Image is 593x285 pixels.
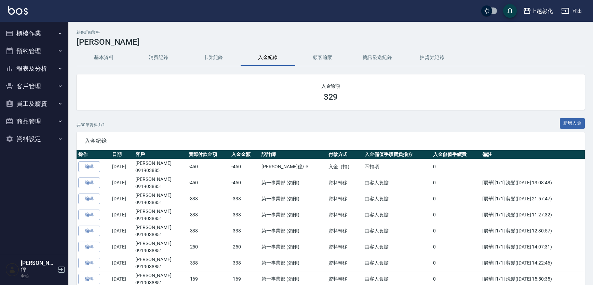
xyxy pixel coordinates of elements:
[3,77,66,95] button: 客戶管理
[3,113,66,130] button: 商品管理
[363,223,431,239] td: 由客人負擔
[135,231,185,238] p: 0919038851
[134,150,187,159] th: 客戶
[327,191,363,207] td: 資料轉移
[135,167,185,174] p: 0919038851
[431,255,481,271] td: 0
[110,239,134,255] td: [DATE]
[560,118,585,129] button: 新增入金
[260,191,327,207] td: 第一事業部 (勿刪)
[78,177,100,188] a: 編輯
[187,175,230,191] td: -450
[230,223,260,239] td: -338
[260,223,327,239] td: 第一事業部 (勿刪)
[363,159,431,175] td: 不扣項
[134,159,187,175] td: [PERSON_NAME]
[295,49,350,66] button: 顧客追蹤
[77,37,585,47] h3: [PERSON_NAME]
[135,247,185,254] p: 0919038851
[558,5,585,17] button: 登出
[230,207,260,223] td: -338
[78,194,100,204] a: 編輯
[134,223,187,239] td: [PERSON_NAME]
[134,191,187,207] td: [PERSON_NAME]
[260,239,327,255] td: 第一事業部 (勿刪)
[187,255,230,271] td: -338
[85,138,577,144] span: 入金紀錄
[187,207,230,223] td: -338
[187,150,230,159] th: 實際付款金額
[431,207,481,223] td: 0
[481,239,585,255] td: [展華][1/1] 剪髮([DATE] 14:07:31)
[503,4,517,18] button: save
[85,83,577,89] h2: 入金餘額
[77,30,585,34] h2: 顧客詳細資料
[431,159,481,175] td: 0
[241,49,295,66] button: 入金紀錄
[230,159,260,175] td: -450
[260,159,327,175] td: [PERSON_NAME]徨 / e
[327,223,363,239] td: 資料轉移
[77,49,131,66] button: 基本資料
[77,150,110,159] th: 操作
[78,226,100,236] a: 編輯
[327,175,363,191] td: 資料轉移
[531,7,553,15] div: 上越彰化
[363,191,431,207] td: 由客人負擔
[230,175,260,191] td: -450
[481,255,585,271] td: [展華][1/1] 剪髮([DATE] 14:22:46)
[481,207,585,223] td: [展華][1/1] 洗髮([DATE] 11:27:32)
[3,25,66,42] button: 櫃檯作業
[187,191,230,207] td: -338
[110,223,134,239] td: [DATE]
[78,210,100,220] a: 編輯
[110,191,134,207] td: [DATE]
[327,207,363,223] td: 資料轉移
[431,223,481,239] td: 0
[8,6,28,15] img: Logo
[78,274,100,284] a: 編輯
[134,207,187,223] td: [PERSON_NAME]
[431,150,481,159] th: 入金儲值手續費
[78,258,100,268] a: 編輯
[3,60,66,77] button: 報表及分析
[363,175,431,191] td: 由客人負擔
[230,191,260,207] td: -338
[363,239,431,255] td: 由客人負擔
[324,92,338,102] h3: 329
[110,159,134,175] td: [DATE]
[363,255,431,271] td: 由客人負擔
[110,175,134,191] td: [DATE]
[187,223,230,239] td: -338
[110,207,134,223] td: [DATE]
[77,122,105,128] p: 共 30 筆資料, 1 / 1
[21,260,56,273] h5: [PERSON_NAME]徨
[260,150,327,159] th: 設計師
[481,150,585,159] th: 備註
[327,150,363,159] th: 付款方式
[327,255,363,271] td: 資料轉移
[350,49,405,66] button: 簡訊發送紀錄
[230,150,260,159] th: 入金金額
[363,150,431,159] th: 入金儲值手續費負擔方
[110,255,134,271] td: [DATE]
[260,175,327,191] td: 第一事業部 (勿刪)
[431,175,481,191] td: 0
[327,239,363,255] td: 資料轉移
[230,239,260,255] td: -250
[187,239,230,255] td: -250
[431,191,481,207] td: 0
[3,130,66,148] button: 資料設定
[481,223,585,239] td: [展華][1/1] 剪髮([DATE] 12:30:57)
[481,191,585,207] td: [展華][1/1] 剪髮([DATE] 21:57:47)
[135,183,185,190] p: 0919038851
[187,159,230,175] td: -450
[327,159,363,175] td: 入金（扣）
[134,239,187,255] td: [PERSON_NAME]
[135,199,185,206] p: 0919038851
[260,255,327,271] td: 第一事業部 (勿刪)
[230,255,260,271] td: -338
[110,150,134,159] th: 日期
[135,263,185,270] p: 0919038851
[134,175,187,191] td: [PERSON_NAME]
